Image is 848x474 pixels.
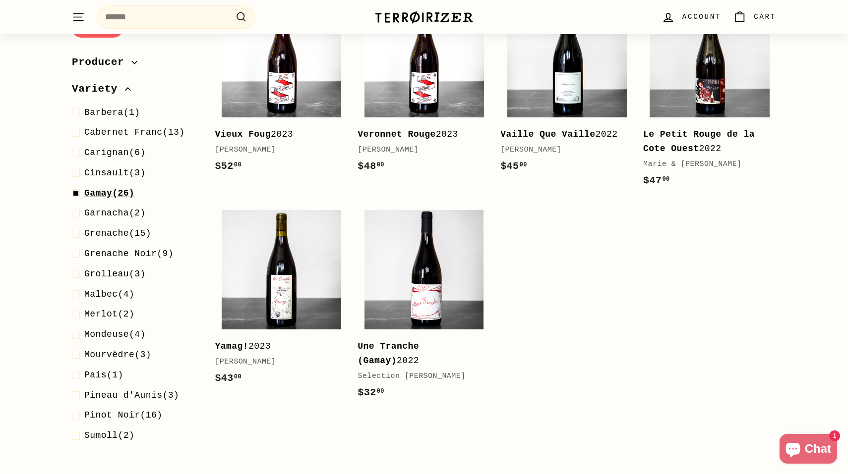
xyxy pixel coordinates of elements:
span: Carignan [84,148,129,158]
sup: 00 [234,373,242,380]
span: Pais [84,370,107,380]
span: (13) [84,125,185,140]
div: 2023 [215,339,338,354]
span: (3) [84,348,151,362]
span: (3) [84,388,179,403]
span: (3) [84,166,146,180]
span: Variety [72,81,125,98]
div: 2023 [358,127,481,142]
b: Vaille Que Vaille [500,129,595,139]
a: Yamag!2023[PERSON_NAME] [215,204,348,396]
a: Account [656,2,727,32]
span: (1) [84,105,140,119]
b: Le Petit Rouge de la Cote Ouest [643,129,755,154]
div: Marie & [PERSON_NAME] [643,158,766,170]
div: 2022 [500,127,623,142]
span: (2) [84,428,134,443]
span: $47 [643,175,670,186]
div: 2022 [358,339,481,368]
span: (3) [84,267,146,281]
div: 2022 [643,127,766,156]
span: Sumoll [84,430,118,440]
span: Garnacha [84,208,129,218]
span: Cart [754,11,776,22]
b: Veronnet Rouge [358,129,436,139]
sup: 00 [377,388,384,395]
span: Grenache [84,228,129,238]
span: Merlot [84,309,118,319]
span: (9) [84,247,174,261]
button: Producer [72,52,199,78]
span: Mondeuse [84,329,129,339]
sup: 00 [377,161,384,168]
span: (2) [84,206,146,220]
sup: 00 [520,161,527,168]
span: Mourvèdre [84,350,134,360]
span: Cabernet Franc [84,127,163,137]
button: Variety [72,78,199,105]
span: $45 [500,160,527,172]
span: (6) [84,146,146,160]
span: (16) [84,408,163,422]
span: (4) [84,327,146,342]
span: Cinsault [84,168,129,178]
b: Vieux Foug [215,129,271,139]
span: Pineau d'Aunis [84,390,163,400]
span: $48 [358,160,384,172]
span: Barbera [84,107,123,117]
inbox-online-store-chat: Shopify online store chat [777,434,840,466]
span: $43 [215,372,242,384]
b: Une Tranche (Gamay) [358,341,419,366]
span: $52 [215,160,242,172]
span: Producer [72,54,131,71]
sup: 00 [234,161,242,168]
a: Une Tranche (Gamay)2022Selection [PERSON_NAME] [358,204,490,411]
div: Selection [PERSON_NAME] [358,370,481,382]
a: Cart [727,2,782,32]
div: [PERSON_NAME] [215,144,338,156]
b: Yamag! [215,341,248,351]
span: Grenache Noir [84,249,157,259]
span: $32 [358,387,384,398]
div: [PERSON_NAME] [358,144,481,156]
div: [PERSON_NAME] [500,144,623,156]
span: (4) [84,287,134,302]
div: [PERSON_NAME] [215,356,338,368]
span: Gamay [84,188,112,198]
div: 2023 [215,127,338,142]
span: (26) [84,186,134,201]
span: Malbec [84,289,118,299]
sup: 00 [662,176,669,183]
span: (15) [84,226,151,241]
span: Grolleau [84,269,129,279]
span: (2) [84,307,134,321]
span: Pinot Noir [84,410,140,420]
span: Account [682,11,721,22]
span: (1) [84,368,123,382]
